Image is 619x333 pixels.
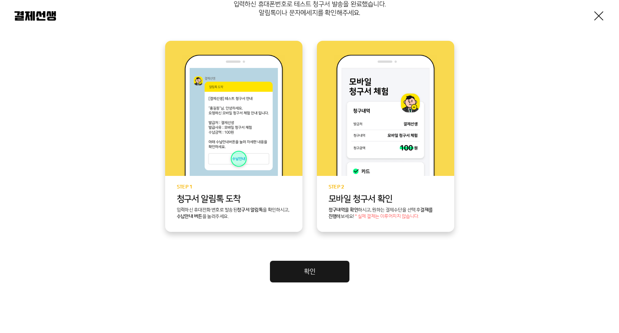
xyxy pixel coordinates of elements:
[328,207,433,219] b: 결제를 진행
[177,214,202,219] b: 수납안내 버튼
[177,207,291,220] p: 입력하신 휴대전화 번호로 발송된 을 확인하시고, 을 눌러주세요.
[177,185,291,190] p: STEP 1
[177,194,291,204] p: 청구서 알림톡 도착
[328,194,443,204] p: 모바일 청구서 확인
[237,207,263,212] b: 청구서 알림톡
[328,207,358,212] b: 청구내역을 확인
[355,214,419,219] span: * 실제 결제는 이루어지지 않습니다.
[328,185,443,190] p: STEP 2
[182,55,285,176] img: step1 이미지
[14,11,56,21] img: 결제선생
[270,261,349,282] a: 확인
[328,207,443,220] p: 하시고, 원하는 결제수단을 선택 후 해보세요!
[334,55,437,176] img: step2 이미지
